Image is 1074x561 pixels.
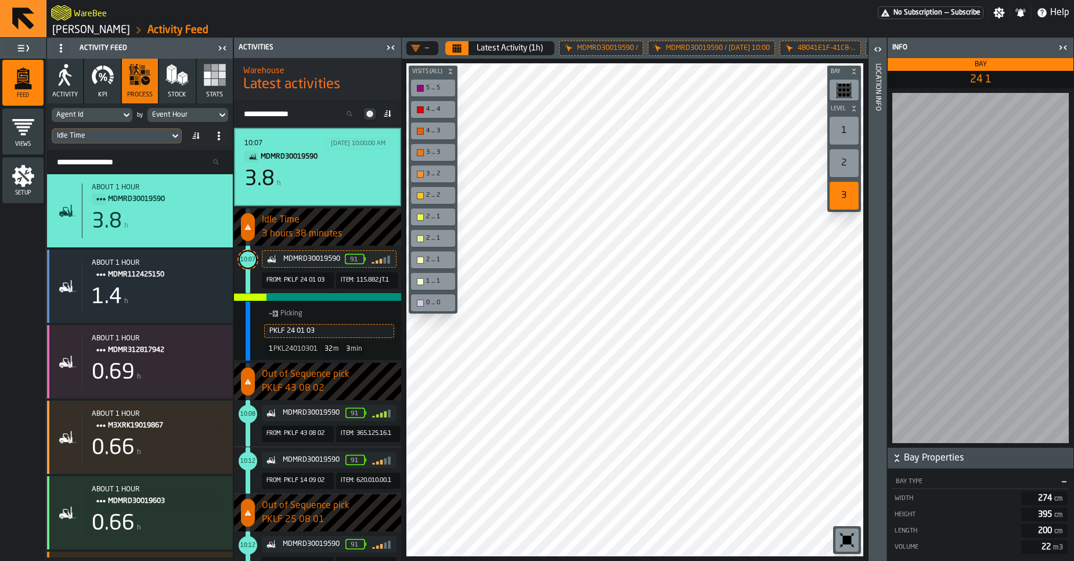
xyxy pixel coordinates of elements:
[269,327,389,335] div: PKLF 24 01 03
[284,477,325,484] span: PKLF 14 09 02
[409,206,457,228] div: button-toolbar-undefined
[426,84,452,92] div: 5 ... 5
[1041,543,1065,551] span: 22
[47,476,233,549] div: stat-
[409,228,457,249] div: button-toolbar-undefined
[284,430,325,437] span: PKLF 43 08 02
[266,343,320,355] div: Units
[92,486,224,494] div: about 1 hour
[888,448,1073,469] button: button-
[827,77,861,103] div: button-toolbar-undefined
[244,138,391,149] div: Start: 8/12/2025, 10:07:40 AM - End: 8/12/2025, 10:38:01 AM
[239,536,257,555] span: counterLabel
[445,41,554,55] div: Select date range
[284,276,325,284] span: PKLF 24 01 03
[1062,477,1066,486] span: —
[262,513,401,527] span: PKLF 25 08 01
[371,539,392,549] div: Fair (-63 dBm)
[214,41,230,55] label: button-toggle-Close me
[273,346,318,353] span: PKL24010301
[92,335,224,357] div: Title
[243,64,392,75] h2: Sub Title
[1010,7,1031,19] label: button-toggle-Notifications
[262,382,401,395] span: PKLF 43 08 02
[283,409,345,417] div: MDMRD30019590
[2,60,44,106] li: menu Feed
[92,286,122,309] div: 1.4
[409,142,457,163] div: button-toolbar-undefined
[52,91,78,99] span: Activity
[240,412,255,417] span: timestamp: Tue Aug 12 2025 10:08:55 GMT+0200 (Central European Summer Time)
[893,524,1068,538] div: StatList-item-Length
[406,41,438,55] div: DropdownMenuValue-
[413,254,453,266] div: 2 ... 1
[426,127,452,135] div: 4 ... 3
[470,37,550,60] button: Select date range
[244,138,391,163] div: Title
[322,343,341,355] div: Distance
[2,141,44,148] span: Views
[413,146,453,159] div: 3 ... 3
[92,437,135,460] div: 0.66
[413,232,453,244] div: 2 ... 1
[413,297,453,309] div: 0 ... 0
[137,448,141,456] span: h
[413,82,453,94] div: 5 ... 5
[92,410,224,432] div: Title
[246,494,250,531] span: LegendItem
[830,182,859,210] div: 3
[827,103,861,114] button: button-
[246,363,250,400] span: LegendItem
[409,185,457,206] div: button-toolbar-undefined
[893,540,1068,554] div: StatList-item-Volume
[827,179,861,212] div: button-toolbar-undefined
[239,405,257,423] span: counterLabel
[2,190,44,196] span: Setup
[893,495,1017,502] div: Width
[269,346,273,353] span: 1
[426,213,452,221] div: 2 ... 1
[124,222,128,230] span: h
[236,301,394,338] span: Picking
[577,44,638,52] span: MDMRD30019590 /
[975,61,987,68] span: Bay
[798,44,856,52] span: 4B041E1F-41C8-4695-8E01-1C6BDF8D53EB
[890,44,1055,52] div: Info
[413,275,453,287] div: 1 ... 1
[74,7,107,19] h2: Sub Title
[893,511,1017,519] div: Height
[137,112,143,118] div: by
[785,44,794,53] div: Hide filter
[108,268,214,281] span: MDMR112425150
[945,9,949,17] span: —
[1055,41,1071,55] label: button-toggle-Close me
[92,184,224,192] div: Start: 8/12/2025, 10:07:40 AM - End: 8/12/2025, 10:38:01 AM
[409,271,457,292] div: button-toolbar-undefined
[1038,494,1065,502] span: 274
[426,170,452,178] div: 3 ... 2
[92,486,224,494] div: Start: 8/12/2025, 9:51:12 AM - End: 8/12/2025, 10:22:43 AM
[92,259,224,281] div: Title
[341,430,354,437] span: Item:
[246,246,250,293] span: LegendItem
[356,477,391,484] span: 620.010.00.1
[830,117,859,145] div: 1
[262,250,397,268] button: button-MDMRD30019590
[830,149,859,177] div: 2
[409,99,457,120] div: button-toolbar-undefined
[833,526,861,554] div: button-toolbar-undefined
[345,539,366,549] div: Energy Level: 91%
[345,254,366,264] div: Energy Level: 91%
[262,368,401,382] span: Out of Sequence pick
[266,477,282,484] span: From:
[262,405,397,421] button: button-MDMRD30019590
[413,211,453,223] div: 2 ... 1
[828,106,848,112] span: Level
[262,536,397,552] div: Item
[264,324,394,338] button: button-PKLF 24 01 03
[893,544,1017,551] div: Volume
[827,66,861,77] button: button-
[52,24,130,37] a: link-to-/wh/i/1653e8cc-126b-480f-9c47-e01e76aa4a88/simulations
[2,157,44,204] li: menu Setup
[57,132,165,140] div: DropdownMenuValue-idleTimeMs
